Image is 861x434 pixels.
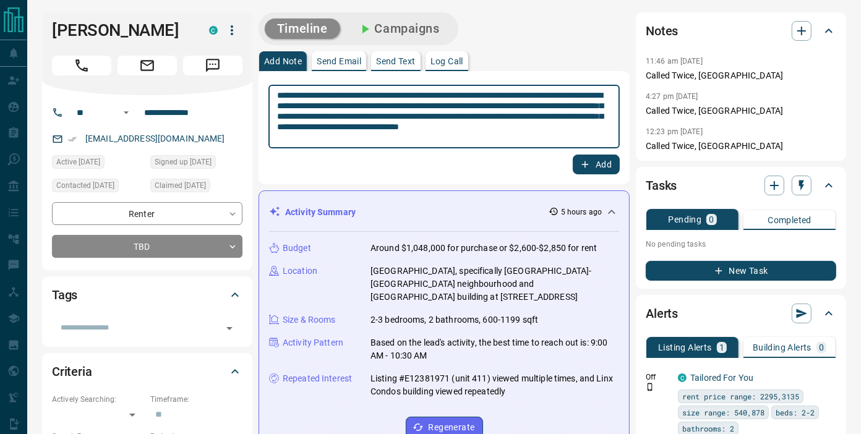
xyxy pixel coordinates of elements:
p: Based on the lead's activity, the best time to reach out is: 9:00 AM - 10:30 AM [371,336,619,362]
p: 12:23 pm [DATE] [646,127,703,136]
p: Timeframe: [150,394,242,405]
div: Tue Sep 09 2025 [150,179,242,196]
span: Active [DATE] [56,156,100,168]
h2: Tasks [646,176,677,195]
p: 0 [709,215,714,224]
p: Actively Searching: [52,394,144,405]
span: Signed up [DATE] [155,156,212,168]
p: Budget [283,242,311,255]
p: Building Alerts [753,343,812,352]
div: Tue Sep 09 2025 [52,179,144,196]
button: Timeline [265,19,340,39]
p: Send Email [317,57,361,66]
svg: Email Verified [68,135,77,143]
p: Called Twice, [GEOGRAPHIC_DATA] [646,104,836,117]
span: Claimed [DATE] [155,179,206,192]
div: TBD [52,235,242,258]
h2: Notes [646,21,678,41]
div: Activity Summary5 hours ago [269,201,619,224]
p: Location [283,265,317,278]
p: Listing #E12381971 (unit 411) viewed multiple times, and Linx Condos building viewed repeatedly [371,372,619,398]
a: [EMAIL_ADDRESS][DOMAIN_NAME] [85,134,225,143]
button: Open [221,320,238,337]
span: Email [118,56,177,75]
p: Repeated Interest [283,372,352,385]
h1: [PERSON_NAME] [52,20,191,40]
p: Add Note [264,57,302,66]
p: 5 hours ago [561,206,602,218]
div: Sun Sep 14 2025 [52,155,144,172]
span: Contacted [DATE] [56,179,114,192]
div: Criteria [52,357,242,386]
div: Tue Sep 09 2025 [150,155,242,172]
div: condos.ca [678,373,687,382]
h2: Tags [52,285,77,305]
p: 2-3 bedrooms, 2 bathrooms, 600-1199 sqft [371,313,538,326]
div: Tags [52,280,242,310]
p: Called Twice, [GEOGRAPHIC_DATA] [646,69,836,82]
p: Off [646,372,670,383]
div: Tasks [646,171,836,200]
span: Call [52,56,111,75]
h2: Criteria [52,362,92,381]
p: Activity Pattern [283,336,343,349]
svg: Push Notification Only [646,383,654,391]
p: Called Twice, [GEOGRAPHIC_DATA] [646,140,836,153]
div: Renter [52,202,242,225]
div: Alerts [646,299,836,328]
p: No pending tasks [646,235,836,253]
p: Pending [669,215,702,224]
p: Size & Rooms [283,313,336,326]
button: New Task [646,261,836,281]
span: beds: 2-2 [776,406,815,419]
button: Campaigns [345,19,452,39]
a: Tailored For You [690,373,753,383]
p: 4:27 pm [DATE] [646,92,698,101]
button: Add [573,155,620,174]
p: Send Text [376,57,416,66]
p: [GEOGRAPHIC_DATA], specifically [GEOGRAPHIC_DATA]-[GEOGRAPHIC_DATA] neighbourhood and [GEOGRAPHIC... [371,265,619,304]
span: Message [183,56,242,75]
p: Activity Summary [285,206,356,219]
span: rent price range: 2295,3135 [682,390,799,402]
p: Around $1,048,000 for purchase or $2,600-$2,850 for rent [371,242,597,255]
p: 0 [819,343,824,352]
p: Completed [768,216,812,224]
p: Log Call [430,57,463,66]
button: Open [119,105,134,120]
div: Notes [646,16,836,46]
div: condos.ca [209,26,218,35]
p: Listing Alerts [658,343,712,352]
span: size range: 540,878 [682,406,765,419]
p: 11:46 am [DATE] [646,57,703,66]
p: 1 [719,343,724,352]
h2: Alerts [646,304,678,323]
